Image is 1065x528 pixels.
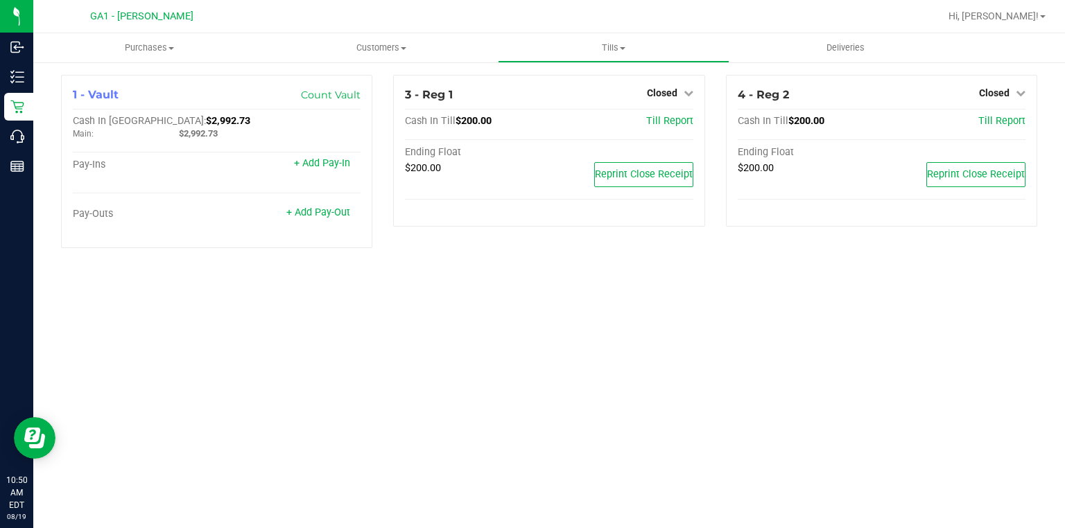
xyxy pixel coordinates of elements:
span: Main: [73,129,94,139]
span: $200.00 [456,115,492,127]
span: $200.00 [788,115,824,127]
inline-svg: Reports [10,159,24,173]
span: GA1 - [PERSON_NAME] [90,10,193,22]
span: $2,992.73 [206,115,250,127]
div: Pay-Outs [73,208,217,220]
a: Tills [498,33,730,62]
inline-svg: Inventory [10,70,24,84]
span: Customers [266,42,497,54]
span: Tills [499,42,729,54]
span: Closed [979,87,1010,98]
button: Reprint Close Receipt [594,162,693,187]
span: Cash In [GEOGRAPHIC_DATA]: [73,115,206,127]
span: $200.00 [405,162,441,174]
div: Ending Float [405,146,549,159]
span: Cash In Till [405,115,456,127]
span: $200.00 [738,162,774,174]
span: 4 - Reg 2 [738,88,789,101]
span: Cash In Till [738,115,788,127]
a: Customers [266,33,498,62]
div: Pay-Ins [73,159,217,171]
p: 10:50 AM EDT [6,474,27,511]
inline-svg: Inbound [10,40,24,54]
span: 1 - Vault [73,88,119,101]
span: Hi, [PERSON_NAME]! [949,10,1039,21]
inline-svg: Retail [10,100,24,114]
a: + Add Pay-In [294,157,350,169]
inline-svg: Call Center [10,130,24,143]
a: + Add Pay-Out [286,206,350,218]
span: Closed [647,87,677,98]
a: Purchases [33,33,266,62]
iframe: Resource center [14,417,55,459]
a: Till Report [978,115,1025,127]
a: Count Vault [301,89,361,101]
p: 08/19 [6,511,27,522]
span: Purchases [33,42,266,54]
span: Reprint Close Receipt [927,168,1025,180]
span: 3 - Reg 1 [405,88,453,101]
a: Deliveries [729,33,962,62]
div: Ending Float [738,146,882,159]
span: Reprint Close Receipt [595,168,693,180]
button: Reprint Close Receipt [926,162,1025,187]
a: Till Report [646,115,693,127]
span: $2,992.73 [179,128,218,139]
span: Deliveries [808,42,883,54]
